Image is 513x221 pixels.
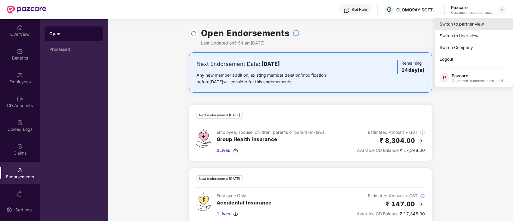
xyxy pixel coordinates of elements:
div: Processed [49,47,98,52]
div: Any new member addition, existing member deletion/modification before [DATE] will consider for th... [196,72,345,85]
img: svg+xml;base64,PHN2ZyBpZD0iU2V0dGluZy0yMHgyMCIgeG1sbnM9Imh0dHA6Ly93d3cudzMub3JnLzIwMDAvc3ZnIiB3aW... [6,207,12,213]
span: Available CD Balance [357,148,399,153]
div: Last Updated on 5:54 am[DATE] [201,40,300,46]
div: GLOMOPAY SOFTWARE PRIVATE LIMITED [396,7,438,13]
img: svg+xml;base64,PHN2ZyBpZD0iQmVuZWZpdHMiIHhtbG5zPSJodHRwOi8vd3d3LnczLm9yZy8yMDAwL3N2ZyIgd2lkdGg9Ij... [17,48,23,54]
img: New Pazcare Logo [7,6,46,14]
div: Switch to User view [435,30,513,41]
h2: ₹ 8,304.00 [379,136,415,146]
div: Estimated Amount + GST [357,129,425,136]
img: svg+xml;base64,PHN2ZyBpZD0iQmFjay0yMHgyMCIgeG1sbnM9Imh0dHA6Ly93d3cudzMub3JnLzIwMDAvc3ZnIiB3aWR0aD... [418,201,425,208]
div: ₹ 17,348.00 [357,147,425,154]
span: G [387,6,391,13]
span: Available CD Balance [357,211,399,216]
img: svg+xml;base64,PHN2ZyBpZD0iRW1wbG95ZWVzIiB4bWxucz0iaHR0cDovL3d3dy53My5vcmcvMjAwMC9zdmciIHdpZHRoPS... [17,72,23,78]
span: 1 Lives [217,210,230,217]
div: Pazcare [451,5,493,10]
div: Pazcare [452,73,503,78]
div: Next Endorsement Date: [196,60,345,68]
img: svg+xml;base64,PHN2ZyBpZD0iRHJvcGRvd24tMzJ4MzIiIHhtbG5zPSJodHRwOi8vd3d3LnczLm9yZy8yMDAwL3N2ZyIgd2... [500,7,505,12]
h2: ₹ 147.00 [386,199,415,209]
img: svg+xml;base64,PHN2ZyBpZD0iSG9tZSIgeG1sbnM9Imh0dHA6Ly93d3cudzMub3JnLzIwMDAvc3ZnIiB3aWR0aD0iMjAiIG... [17,25,23,31]
img: svg+xml;base64,PHN2ZyBpZD0iSW5mb18tXzMyeDMyIiBkYXRhLW5hbWU9IkluZm8gLSAzMngzMiIgeG1sbnM9Imh0dHA6Ly... [420,130,425,135]
img: svg+xml;base64,PHN2ZyBpZD0iSGVscC0zMngzMiIgeG1sbnM9Imh0dHA6Ly93d3cudzMub3JnLzIwMDAvc3ZnIiB3aWR0aD... [344,7,350,13]
img: svg+xml;base64,PHN2ZyBpZD0iTXlfT3JkZXJzIiBkYXRhLW5hbWU9Ik15IE9yZGVycyIgeG1sbnM9Imh0dHA6Ly93d3cudz... [17,191,23,197]
div: Employee, spouse, children, parents or parent-in-laws [217,129,325,136]
img: svg+xml;base64,PHN2ZyB4bWxucz0iaHR0cDovL3d3dy53My5vcmcvMjAwMC9zdmciIHdpZHRoPSI0OS4zMjEiIGhlaWdodD... [196,192,211,211]
img: svg+xml;base64,PHN2ZyBpZD0iQ2xhaW0iIHhtbG5zPSJodHRwOi8vd3d3LnczLm9yZy8yMDAwL3N2ZyIgd2lkdGg9IjIwIi... [17,143,23,149]
img: svg+xml;base64,PHN2ZyBpZD0iQ0RfQWNjb3VudHMiIGRhdGEtbmFtZT0iQ0QgQWNjb3VudHMiIHhtbG5zPSJodHRwOi8vd3... [17,96,23,102]
h3: Group Health Insurance [217,136,325,143]
img: svg+xml;base64,PHN2ZyB4bWxucz0iaHR0cDovL3d3dy53My5vcmcvMjAwMC9zdmciIHdpZHRoPSI0Ny43MTQiIGhlaWdodD... [196,129,211,148]
img: svg+xml;base64,PHN2ZyBpZD0iRW5kb3JzZW1lbnRzIiB4bWxucz0iaHR0cDovL3d3dy53My5vcmcvMjAwMC9zdmciIHdpZH... [17,167,23,173]
img: svg+xml;base64,PHN2ZyBpZD0iUmVsb2FkLTMyeDMyIiB4bWxucz0iaHR0cDovL3d3dy53My5vcmcvMjAwMC9zdmciIHdpZH... [191,31,197,37]
img: svg+xml;base64,PHN2ZyBpZD0iSW5mb18tXzMyeDMyIiBkYXRhLW5hbWU9IkluZm8gLSAzMngzMiIgeG1sbnM9Imh0dHA6Ly... [292,29,300,37]
div: Get Help [352,7,367,12]
div: Next endorsement [DATE] [196,175,243,182]
div: Customer_success_team_lead [451,10,493,15]
img: svg+xml;base64,PHN2ZyBpZD0iRG93bmxvYWQtMzJ4MzIiIHhtbG5zPSJodHRwOi8vd3d3LnczLm9yZy8yMDAwL3N2ZyIgd2... [233,148,238,153]
div: Customer_success_team_lead [452,78,503,83]
h1: Open Endorsements [201,26,290,40]
img: svg+xml;base64,PHN2ZyBpZD0iSW5mb18tXzMyeDMyIiBkYXRhLW5hbWU9IkluZm8gLSAzMngzMiIgeG1sbnM9Imh0dHA6Ly... [420,194,425,198]
div: Switch Company [435,41,513,53]
div: Open [49,31,98,37]
h3: Accidental Insurance [217,199,272,207]
b: [DATE] [261,61,280,67]
span: P [443,74,446,81]
div: Estimated Amount + GST [357,192,425,199]
div: Logout [435,53,513,65]
img: svg+xml;base64,PHN2ZyBpZD0iQmFjay0yMHgyMCIgeG1sbnM9Imh0dHA6Ly93d3cudzMub3JnLzIwMDAvc3ZnIiB3aWR0aD... [418,137,425,144]
div: Employee Only [217,192,272,199]
div: ₹ 17,348.00 [357,210,425,217]
span: 2 Lives [217,147,230,154]
div: Remaining [397,60,425,74]
h3: 14 day(s) [401,66,425,74]
div: Settings [14,207,33,213]
img: svg+xml;base64,PHN2ZyBpZD0iRG93bmxvYWQtMzJ4MzIiIHhtbG5zPSJodHRwOi8vd3d3LnczLm9yZy8yMDAwL3N2ZyIgd2... [233,211,238,216]
div: Switch to partner view [435,18,513,30]
img: svg+xml;base64,PHN2ZyBpZD0iVXBsb2FkX0xvZ3MiIGRhdGEtbmFtZT0iVXBsb2FkIExvZ3MiIHhtbG5zPSJodHRwOi8vd3... [17,120,23,126]
div: Next endorsement [DATE] [196,112,243,119]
